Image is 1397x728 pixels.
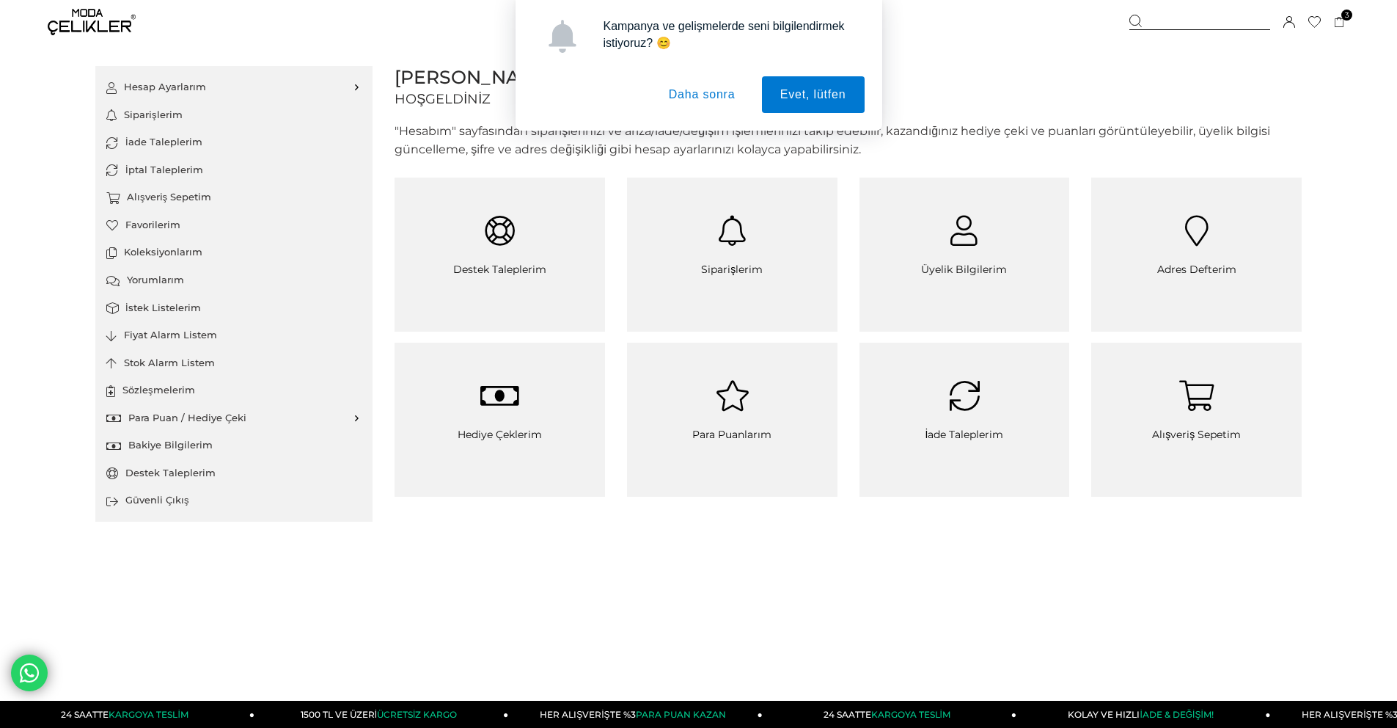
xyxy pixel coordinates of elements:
[592,18,865,51] div: Kampanya ve gelişmelerde seni bilgilendirmek istiyoruz? 😊
[1091,178,1302,332] a: Adres Defterim
[1095,427,1298,456] span: Alışveriş Sepetim
[871,709,950,720] span: KARGOYA TESLİM
[859,178,1070,332] a: Üyelik Bilgilerim
[627,343,837,497] a: Para Puanlarım
[398,427,601,456] span: Hediye Çeklerim
[106,128,362,156] a: İade Taleplerim
[636,709,726,720] span: PARA PUAN KAZAN
[508,701,762,728] a: HER ALIŞVERİŞTE %3PARA PUAN KAZAN
[106,211,362,239] a: Favorilerim
[546,20,579,53] img: notification icon
[631,427,834,456] span: Para Puanlarım
[106,487,362,514] a: Güvenli Çıkış
[627,178,837,332] a: Siparişlerim
[106,321,362,349] a: Fiyat Alarm Listem
[395,122,1302,159] p: "Hesabım" sayfasından siparişlerinizi ve arıza/iade/değişim işlemlerinizi takip edebilir, kazandı...
[1016,701,1270,728] a: KOLAY VE HIZLIİADE & DEĞİŞİM!
[106,349,362,377] a: Stok Alarm Listem
[106,266,362,294] a: Yorumlarım
[398,262,601,291] span: Destek Taleplerim
[106,294,362,322] a: İstek Listelerim
[863,427,1066,456] span: İade Taleplerim
[395,178,605,332] a: Destek Taleplerim
[1091,343,1302,497] a: Alışveriş Sepetim
[763,701,1016,728] a: 24 SAATTEKARGOYA TESLİM
[859,343,1070,497] a: İade Taleplerim
[650,76,754,113] button: Daha sonra
[106,156,362,184] a: İptal Taleplerim
[106,376,362,404] a: Sözleşmelerim
[1,701,254,728] a: 24 SAATTEKARGOYA TESLİM
[109,709,188,720] span: KARGOYA TESLİM
[1140,709,1213,720] span: İADE & DEĞİŞİM!
[106,183,362,211] a: Alışveriş Sepetim
[1095,262,1298,291] span: Adres Defterim
[395,343,605,497] a: Hediye Çeklerim
[863,262,1066,291] span: Üyelik Bilgilerim
[631,262,834,291] span: Siparişlerim
[106,432,362,459] a: Bakiye Bilgilerim
[106,459,362,487] a: Destek Taleplerim
[106,404,362,432] a: Para Puan / Hediye Çeki
[106,239,362,266] a: Koleksiyonlarım
[254,701,508,728] a: 1500 TL VE ÜZERİÜCRETSİZ KARGO
[762,76,865,113] button: Evet, lütfen
[377,709,457,720] span: ÜCRETSİZ KARGO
